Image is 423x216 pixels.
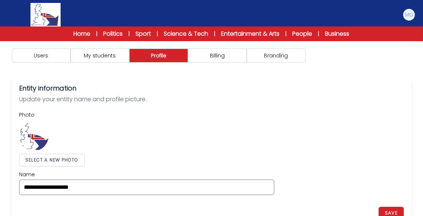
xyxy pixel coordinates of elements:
[157,30,158,38] span: |
[12,49,70,63] button: Users
[70,49,129,63] button: My students
[7,3,84,26] a: Logo
[19,111,274,118] label: Photo
[19,154,85,166] button: SELECT A NEW PHOTO
[104,29,123,38] a: Politics
[136,29,151,38] a: Sport
[188,49,247,63] button: Billing
[129,49,188,63] button: Profile
[97,30,98,38] span: |
[30,3,61,26] img: Logo
[164,29,209,38] a: Science & Tech
[19,95,404,104] p: Update your entity name and profile picture.
[247,49,305,63] button: Branding
[286,30,287,38] span: |
[129,30,130,38] span: |
[325,29,350,38] a: Business
[19,83,404,93] h3: Entity information
[403,9,415,21] img: Mauro Gargiulo
[214,30,216,38] span: |
[221,29,280,38] a: Entertainment & Arts
[19,171,274,178] label: Name
[74,29,91,38] a: Home
[318,30,319,38] span: |
[19,121,48,151] img: British School Nardò
[293,29,312,38] a: People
